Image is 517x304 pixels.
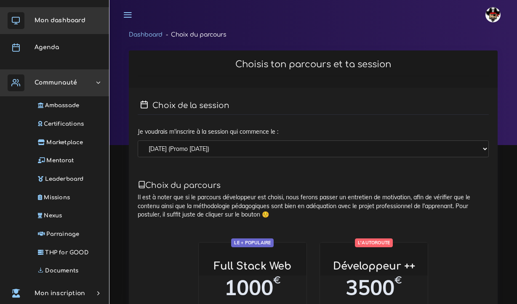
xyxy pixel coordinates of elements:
[46,139,83,145] span: Marketplace
[45,249,88,256] span: THP for GOOD
[273,275,281,286] span: €
[346,275,394,300] span: 3500
[208,260,298,272] h3: Full Stack Web
[45,267,78,274] span: Documents
[45,176,83,182] span: translation missing: fr.dashboard.community.tabs.leaderboard
[138,59,489,70] h3: Choisis ton parcours et ta session
[35,290,85,296] span: Mon inscription
[163,29,227,40] li: Choix du parcours
[234,240,271,246] strong: Le + populaire
[138,123,278,140] label: Je voudrais m'inscrire à la session qui commence le :
[329,260,419,272] h3: Développeur ++
[35,17,85,24] span: Mon dashboard
[358,240,390,246] strong: L'autoroute
[138,181,489,190] h4: Choix du parcours
[129,32,163,38] a: Dashboard
[44,194,70,201] span: Missions
[138,193,489,219] p: Il est à noter que si le parcours développeur est choisi, nous ferons passer un entretien de moti...
[138,97,489,115] h4: Choix de la session
[35,79,77,86] span: Communauté
[44,121,84,127] span: Certifications
[224,275,273,300] span: 1000
[394,275,402,286] span: €
[485,7,501,22] img: avatar
[46,157,74,164] span: Mentorat
[46,231,79,237] span: Parrainage
[44,212,62,219] span: Nexus
[45,102,79,108] span: Ambassade
[35,44,59,50] span: Agenda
